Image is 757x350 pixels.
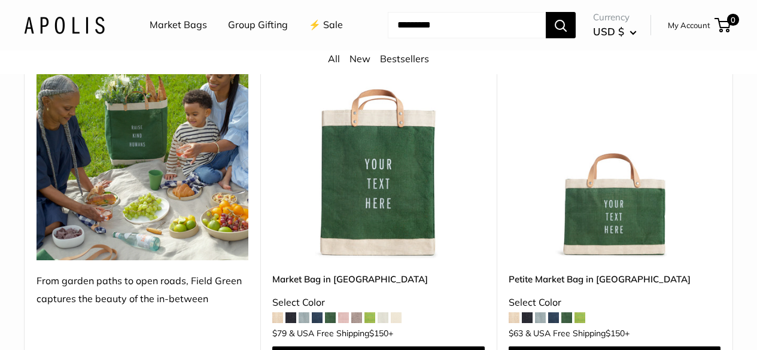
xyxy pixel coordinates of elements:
[388,12,546,38] input: Search...
[727,14,739,26] span: 0
[509,272,720,286] a: Petite Market Bag in [GEOGRAPHIC_DATA]
[380,53,429,65] a: Bestsellers
[509,48,720,260] img: description_Make it yours with custom printed text.
[150,16,207,34] a: Market Bags
[593,9,637,26] span: Currency
[24,16,105,34] img: Apolis
[272,294,484,312] div: Select Color
[272,328,287,339] span: $79
[289,329,393,337] span: & USA Free Shipping +
[328,53,340,65] a: All
[525,329,630,337] span: & USA Free Shipping +
[509,48,720,260] a: description_Make it yours with custom printed text.description_Take it anywhere with easy-grip ha...
[593,25,624,38] span: USD $
[546,12,576,38] button: Search
[668,18,710,32] a: My Account
[593,22,637,41] button: USD $
[509,294,720,312] div: Select Color
[228,16,288,34] a: Group Gifting
[272,272,484,286] a: Market Bag in [GEOGRAPHIC_DATA]
[716,18,731,32] a: 0
[349,53,370,65] a: New
[606,328,625,339] span: $150
[37,272,248,308] div: From garden paths to open roads, Field Green captures the beauty of the in-between
[509,328,523,339] span: $63
[272,48,484,260] a: description_Make it yours with custom printed text.Market Bag in Field Green
[369,328,388,339] span: $150
[37,48,248,260] img: From garden paths to open roads, Field Green captures the beauty of the in-between
[272,48,484,260] img: description_Make it yours with custom printed text.
[309,16,343,34] a: ⚡️ Sale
